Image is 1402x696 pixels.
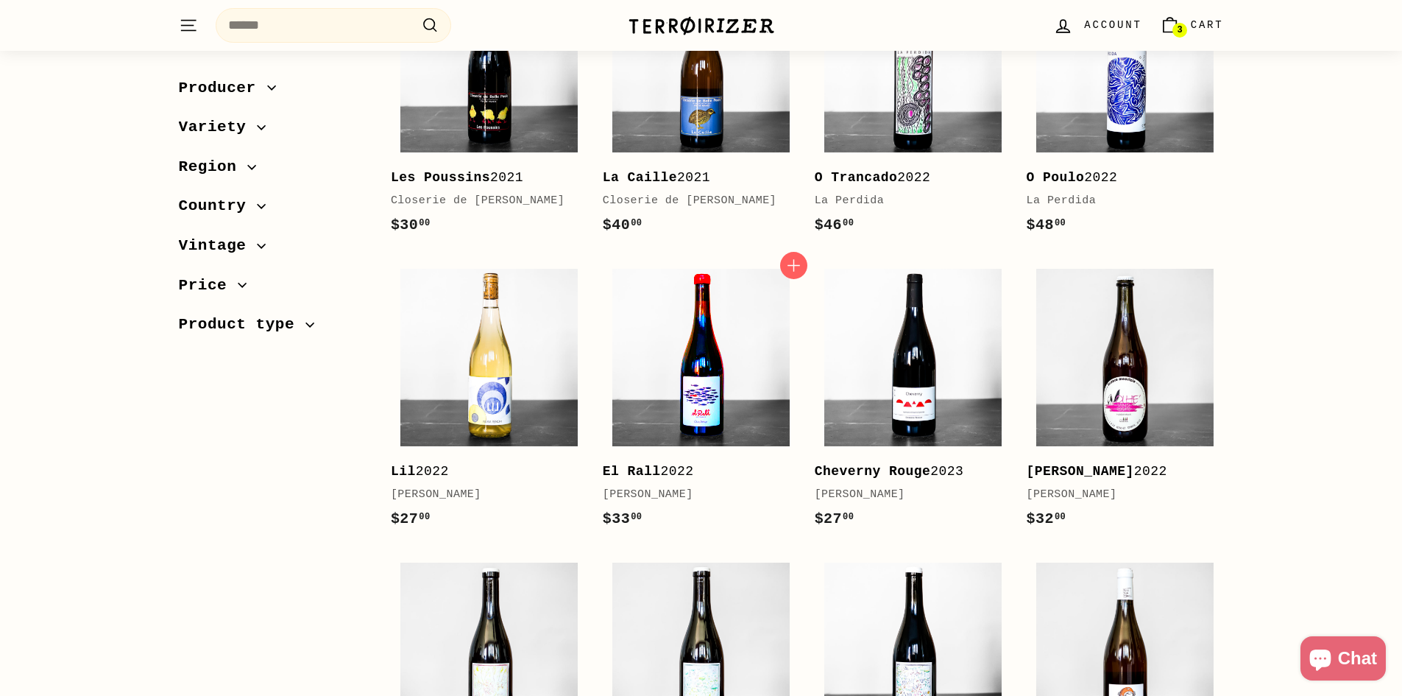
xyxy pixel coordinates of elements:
span: $32 [1027,510,1066,527]
span: Account [1084,17,1141,33]
span: $48 [1027,217,1066,233]
inbox-online-store-chat: Shopify online store chat [1296,636,1390,684]
button: Vintage [179,230,367,270]
a: Cheverny Rouge2023[PERSON_NAME] [815,259,1012,546]
div: La Perdida [815,192,997,210]
button: Region [179,151,367,191]
span: Product type [179,313,306,338]
b: El Rall [603,464,661,479]
b: Les Poussins [391,170,490,185]
span: Producer [179,76,267,101]
sup: 00 [419,218,430,228]
b: O Trancado [815,170,898,185]
b: Lil [391,464,416,479]
a: El Rall2022[PERSON_NAME] [603,259,800,546]
div: 2023 [815,461,997,482]
sup: 00 [843,218,854,228]
span: $46 [815,217,854,233]
div: 2022 [1027,461,1209,482]
div: [PERSON_NAME] [603,486,785,504]
b: La Caille [603,170,677,185]
span: $33 [603,510,642,527]
sup: 00 [419,512,430,522]
span: $27 [815,510,854,527]
sup: 00 [843,512,854,522]
span: $30 [391,217,431,233]
div: Closerie de [PERSON_NAME] [391,192,573,210]
div: 2022 [603,461,785,482]
sup: 00 [1055,218,1066,228]
div: 2022 [391,461,573,482]
span: $40 [603,217,642,233]
button: Price [179,270,367,309]
div: [PERSON_NAME] [1027,486,1209,504]
a: Account [1044,4,1150,47]
span: Variety [179,116,258,141]
button: Country [179,191,367,231]
a: Cart [1151,4,1233,47]
sup: 00 [631,512,642,522]
sup: 00 [1055,512,1066,522]
span: Cart [1191,17,1224,33]
div: 2021 [603,167,785,189]
span: Region [179,155,248,180]
b: [PERSON_NAME] [1027,464,1134,479]
div: 2022 [815,167,997,189]
span: Vintage [179,233,258,259]
b: Cheverny Rouge [815,464,931,479]
a: Lil2022[PERSON_NAME] [391,259,588,546]
b: O Poulo [1027,170,1085,185]
span: 3 [1177,25,1182,35]
span: Price [179,273,238,298]
div: 2022 [1027,167,1209,189]
span: $27 [391,510,431,527]
div: La Perdida [1027,192,1209,210]
sup: 00 [631,218,642,228]
button: Product type [179,309,367,349]
a: [PERSON_NAME]2022[PERSON_NAME] [1027,259,1224,546]
div: Closerie de [PERSON_NAME] [603,192,785,210]
button: Producer [179,72,367,112]
div: [PERSON_NAME] [391,486,573,504]
div: 2021 [391,167,573,189]
span: Country [179,194,258,219]
div: [PERSON_NAME] [815,486,997,504]
button: Variety [179,112,367,152]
